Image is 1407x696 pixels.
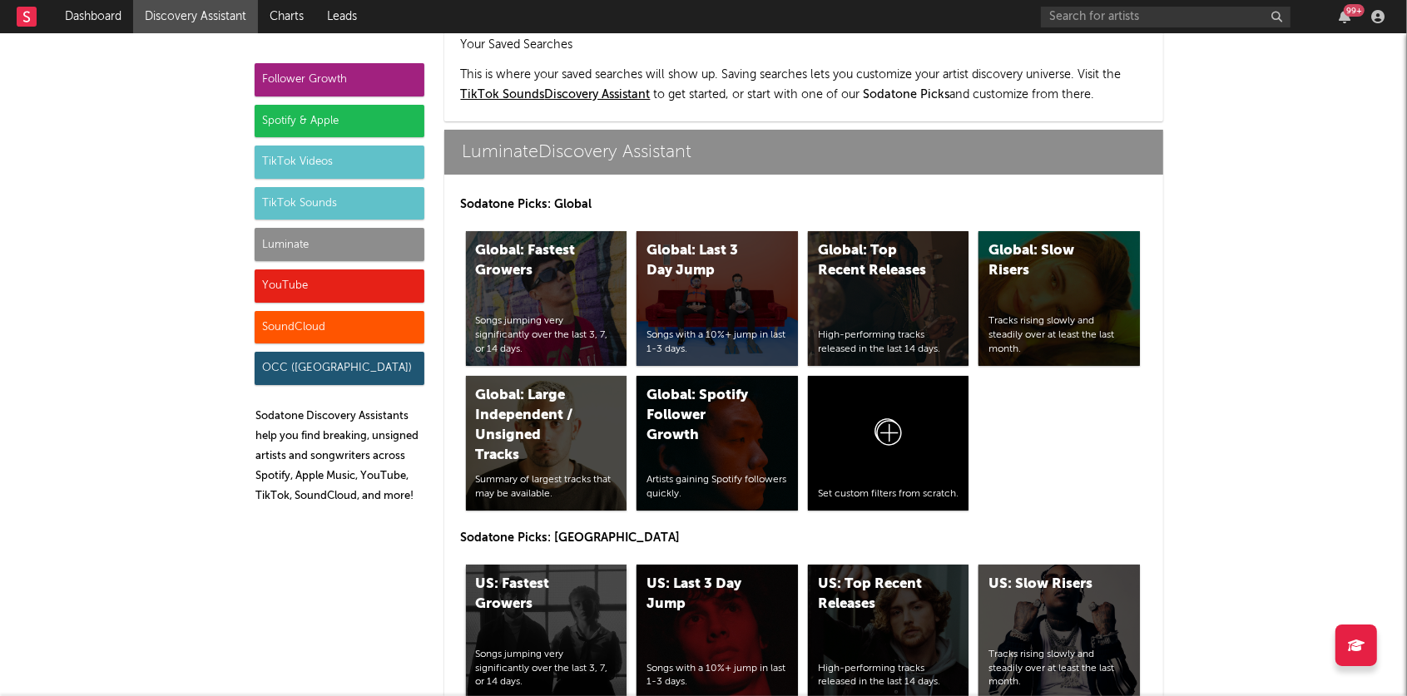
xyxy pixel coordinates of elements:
a: Global: Last 3 Day JumpSongs with a 10%+ jump in last 1-3 days. [637,231,798,366]
p: Sodatone Picks: [GEOGRAPHIC_DATA] [461,528,1147,548]
input: Search for artists [1041,7,1291,27]
div: Tracks rising slowly and steadily over at least the last month. [988,648,1130,689]
a: TikTok SoundsDiscovery Assistant [461,89,651,101]
div: 99 + [1344,4,1365,17]
p: This is where your saved searches will show up. Saving searches lets you customize your artist di... [461,65,1147,105]
div: High-performing tracks released in the last 14 days. [818,328,959,357]
div: Spotify & Apple [255,105,424,138]
div: Artists gaining Spotify followers quickly. [647,473,788,501]
div: TikTok Sounds [255,187,424,220]
div: Summary of largest tracks that may be available. [476,473,617,501]
div: Global: Spotify Follower Growth [647,386,760,446]
div: Set custom filters from scratch. [818,487,959,501]
a: LuminateDiscovery Assistant [444,130,1163,175]
a: Global: Spotify Follower GrowthArtists gaining Spotify followers quickly. [637,376,798,511]
div: TikTok Videos [255,146,424,179]
div: Songs with a 10%+ jump in last 1-3 days. [647,662,788,690]
div: YouTube [255,269,424,303]
div: US: Last 3 Day Jump [647,575,760,615]
p: Sodatone Picks: Global [461,195,1147,215]
div: OCC ([GEOGRAPHIC_DATA]) [255,352,424,385]
a: Global: Top Recent ReleasesHigh-performing tracks released in the last 14 days. [808,231,969,366]
div: Global: Slow Risers [988,241,1102,281]
div: Global: Last 3 Day Jump [647,241,760,281]
button: 99+ [1339,10,1350,23]
div: Global: Top Recent Releases [818,241,931,281]
div: Global: Fastest Growers [476,241,589,281]
a: Global: Large Independent / Unsigned TracksSummary of largest tracks that may be available. [466,376,627,511]
a: Global: Slow RisersTracks rising slowly and steadily over at least the last month. [978,231,1140,366]
div: Luminate [255,228,424,261]
div: US: Fastest Growers [476,575,589,615]
span: Sodatone Picks [864,89,950,101]
div: Tracks rising slowly and steadily over at least the last month. [988,314,1130,356]
div: US: Slow Risers [988,575,1102,595]
div: Global: Large Independent / Unsigned Tracks [476,386,589,466]
a: Set custom filters from scratch. [808,376,969,511]
div: Follower Growth [255,63,424,96]
div: Songs jumping very significantly over the last 3, 7, or 14 days. [476,648,617,689]
div: US: Top Recent Releases [818,575,931,615]
div: Songs jumping very significantly over the last 3, 7, or 14 days. [476,314,617,356]
h2: Your Saved Searches [461,35,1147,55]
p: Sodatone Discovery Assistants help you find breaking, unsigned artists and songwriters across Spo... [256,407,424,506]
div: SoundCloud [255,311,424,344]
div: Songs with a 10%+ jump in last 1-3 days. [647,328,788,357]
div: High-performing tracks released in the last 14 days. [818,662,959,690]
a: Global: Fastest GrowersSongs jumping very significantly over the last 3, 7, or 14 days. [466,231,627,366]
